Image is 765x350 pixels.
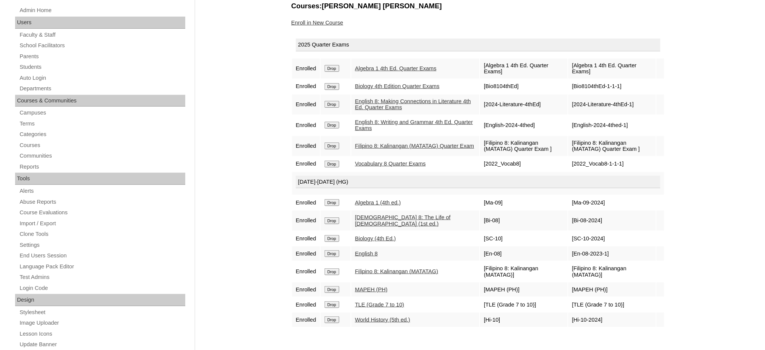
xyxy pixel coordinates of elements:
td: Enrolled [292,282,320,297]
td: [Bio8104thEd-1-1-1] [568,79,656,94]
a: Filipino 8: Kalinangan (MATATAG) Quarter Exam [355,143,474,149]
input: Drop [325,217,339,224]
td: Enrolled [292,297,320,312]
a: Import / Export [19,219,185,228]
a: Students [19,62,185,72]
td: [English-2024-4thed] [480,115,568,135]
td: Enrolled [292,115,320,135]
td: [Filipino 8: Kalinangan (MATATAG) Quarter Exam ] [480,136,568,156]
td: [TLE (Grade 7 to 10)] [568,297,656,312]
a: Abuse Reports [19,197,185,207]
td: [2024-Literature-4thEd] [480,94,568,115]
a: Image Uploader [19,318,185,328]
a: Enroll in New Course [291,20,343,26]
td: [Bi-08-2024] [568,211,656,231]
a: Course Evaluations [19,208,185,217]
td: Enrolled [292,94,320,115]
a: Settings [19,240,185,250]
td: Enrolled [292,231,320,246]
td: Enrolled [292,211,320,231]
td: [Ma-09-2024] [568,195,656,210]
a: Algebra 1 4th Ed. Quarter Exams [355,65,437,71]
a: Faculty & Staff [19,30,185,40]
a: Algebra 1 (4th ed.) [355,200,401,206]
input: Drop [325,161,339,167]
td: [En-08-2023-1] [568,246,656,261]
td: Enrolled [292,195,320,210]
input: Drop [325,142,339,149]
a: Courses [19,141,185,150]
a: Vocabulary 8 Quarter Exams [355,161,426,167]
a: End Users Session [19,251,185,260]
a: School Facilitators [19,41,185,50]
a: Stylesheet [19,308,185,317]
td: [Bio8104thEd] [480,79,568,94]
a: Categories [19,130,185,139]
td: [En-08] [480,246,568,261]
a: Lesson Icons [19,329,185,339]
td: [SC-10-2024] [568,231,656,246]
a: Campuses [19,108,185,118]
input: Drop [325,65,339,72]
td: Enrolled [292,246,320,261]
td: [TLE (Grade 7 to 10)] [480,297,568,312]
div: Tools [15,173,185,185]
td: [2022_Vocab8-1-1-1] [568,157,656,171]
a: [DEMOGRAPHIC_DATA] 8: The Life of [DEMOGRAPHIC_DATA] (1st ed.) [355,214,451,227]
td: [Hi-10] [480,313,568,327]
a: Parents [19,52,185,61]
a: Terms [19,119,185,129]
input: Drop [325,83,339,90]
td: [Hi-10-2024] [568,313,656,327]
td: Enrolled [292,157,320,171]
div: [DATE]-[DATE] (HG) [296,176,660,189]
td: [Bi-08] [480,211,568,231]
h3: Courses:[PERSON_NAME] [PERSON_NAME] [291,1,665,11]
input: Drop [325,316,339,323]
a: Test Admins [19,273,185,282]
div: Design [15,294,185,306]
td: Enrolled [292,262,320,282]
td: [Algebra 1 4th Ed. Quarter Exams] [568,59,656,79]
a: Login Code [19,283,185,293]
a: Departments [19,84,185,93]
a: Biology (4th Ed.) [355,235,396,242]
td: [Ma-09] [480,195,568,210]
a: Admin Home [19,6,185,15]
input: Drop [325,268,339,275]
td: [SC-10] [480,231,568,246]
a: English 8: Writing and Grammar 4th Ed. Quarter Exams [355,119,473,132]
a: Clone Tools [19,229,185,239]
a: MAPEH (PH) [355,287,388,293]
a: World History (5th ed.) [355,317,410,323]
input: Drop [325,199,339,206]
td: [Filipino 8: Kalinangan (MATATAG)] [568,262,656,282]
a: English 8 [355,251,378,257]
a: Language Pack Editor [19,262,185,271]
input: Drop [325,301,339,308]
a: Communities [19,151,185,161]
div: 2025 Quarter Exams [296,39,660,51]
td: [MAPEH (PH)] [568,282,656,297]
input: Drop [325,122,339,129]
td: [2024-Literature-4thEd-1] [568,94,656,115]
a: Reports [19,162,185,172]
input: Drop [325,286,339,293]
a: English 8: Making Connections in Literature 4th Ed. Quarter Exams [355,98,471,111]
td: [Filipino 8: Kalinangan (MATATAG)] [480,262,568,282]
td: Enrolled [292,136,320,156]
input: Drop [325,235,339,242]
a: TLE (Grade 7 to 10) [355,302,404,308]
a: Biology 4th Edition Quarter Exams [355,83,440,89]
div: Users [15,17,185,29]
input: Drop [325,101,339,108]
a: Auto Login [19,73,185,83]
td: [MAPEH (PH)] [480,282,568,297]
td: [English-2024-4thed-1] [568,115,656,135]
a: Filipino 8: Kalinangan (MATATAG) [355,268,438,274]
td: [Filipino 8: Kalinangan (MATATAG) Quarter Exam ] [568,136,656,156]
div: Courses & Communities [15,95,185,107]
td: [Algebra 1 4th Ed. Quarter Exams] [480,59,568,79]
td: [2022_Vocab8] [480,157,568,171]
a: Update Banner [19,340,185,349]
